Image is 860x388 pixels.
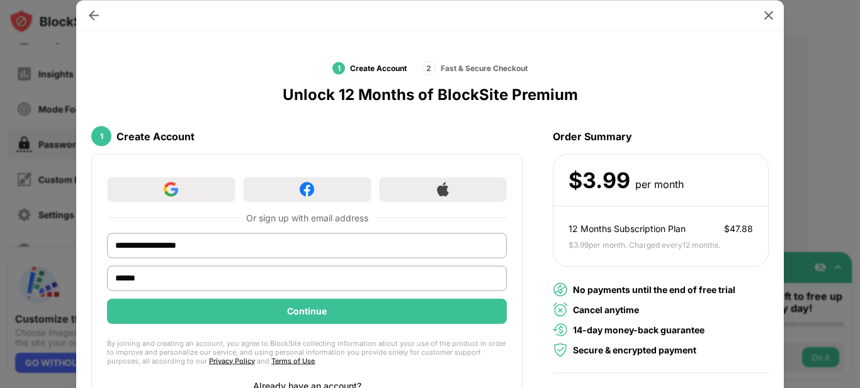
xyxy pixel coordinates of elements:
font: Create Account [116,130,195,142]
div: Unlock 12 Months of BlockSite Premium [283,85,578,103]
div: per month [635,175,684,193]
img: no-payment.svg [553,282,568,297]
div: $ 3.99 per month. Charged every 12 months . [569,238,720,251]
div: By joining and creating an account, you agree to BlockSite collecting information about your use ... [107,338,507,365]
div: Continue [287,306,327,316]
div: 14-day money-back guarantee [573,323,704,336]
img: money-back.svg [553,322,568,337]
div: $ 3.99 [569,167,630,193]
div: 1 [332,62,345,74]
img: apple-icon.png [436,182,450,197]
div: Order Summary [553,118,769,153]
img: secured-payment-green.svg [553,342,568,357]
div: Fast & Secure Checkout [441,64,528,73]
a: Privacy Policy [209,356,255,365]
a: Terms of Use [271,356,315,365]
font: Secure & encrypted payment [573,344,696,355]
img: cancel-anytime-green.svg [553,302,568,317]
div: $ 47.88 [724,222,753,236]
img: google-icon.png [164,182,178,197]
font: No payments until the end of free trial [573,284,735,294]
div: Or sign up with email address [246,212,368,223]
div: 12 Months Subscription Plan [569,222,686,236]
div: 2 [422,61,436,75]
font: 1 [100,131,103,141]
img: facebook-icon.png [300,182,314,197]
div: Create Account [350,64,407,73]
div: Cancel anytime [573,302,639,316]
